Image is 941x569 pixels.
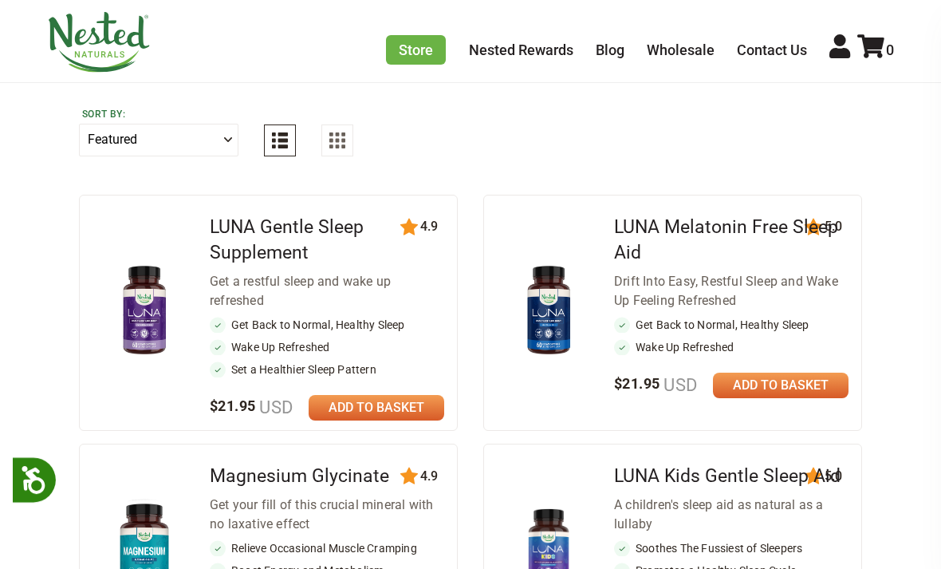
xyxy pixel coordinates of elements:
div: A children's sleep aid as natural as a lullaby [614,496,848,534]
a: 0 [857,41,894,58]
span: 0 [886,41,894,58]
li: Wake Up Refreshed [210,339,444,355]
span: USD [255,397,293,417]
img: LUNA Melatonin Free Sleep Aid [510,260,588,362]
li: Relieve Occasional Muscle Cramping [210,540,444,556]
img: Nested Naturals [47,12,151,73]
div: Get a restful sleep and wake up refreshed [210,272,444,310]
img: LUNA Gentle Sleep Supplement [105,260,183,362]
a: LUNA Gentle Sleep Supplement [210,216,364,263]
a: Blog [596,41,624,58]
a: Store [386,35,446,65]
div: Get your fill of this crucial mineral with no laxative effect [210,496,444,534]
li: Get Back to Normal, Healthy Sleep [614,317,848,333]
a: Contact Us [737,41,807,58]
img: List [272,132,288,148]
a: LUNA Kids Gentle Sleep Aid [614,465,841,487]
a: LUNA Melatonin Free Sleep Aid [614,216,838,263]
span: $21.95 [614,375,698,392]
a: Nested Rewards [469,41,573,58]
li: Soothes The Fussiest of Sleepers [614,540,848,556]
span: USD [659,375,697,395]
label: Sort by: [82,108,235,121]
div: Drift Into Easy, Restful Sleep and Wake Up Feeling Refreshed [614,272,848,310]
span: $21.95 [210,397,293,414]
li: Wake Up Refreshed [614,339,848,355]
a: Magnesium Glycinate [210,465,389,487]
li: Get Back to Normal, Healthy Sleep [210,317,444,333]
li: Set a Healthier Sleep Pattern [210,362,444,377]
img: Grid [329,132,345,148]
a: Wholesale [647,41,715,58]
